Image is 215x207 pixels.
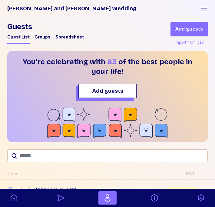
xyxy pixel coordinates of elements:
span: 83 [107,58,117,66]
div: Spreadsheet [55,34,84,40]
h1: Guests [7,22,84,32]
button: Add guests [170,22,208,36]
div: RSVP [184,171,196,177]
div: Hasn't replied [168,187,198,195]
span: Andi + [PERSON_NAME] [19,187,76,195]
img: mobile-pattern.svg [47,107,168,140]
div: Guest List [7,34,30,40]
div: Import from .csv [174,39,205,46]
button: Add guests [78,84,137,98]
div: Groups [35,34,51,40]
span: Add guests [92,87,123,95]
div: Guest [7,171,20,177]
span: Add guests [175,25,203,33]
h1: [PERSON_NAME] and [PERSON_NAME] Wedding [7,4,196,13]
h1: You're celebrating with of the best people in your life! [17,57,198,76]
